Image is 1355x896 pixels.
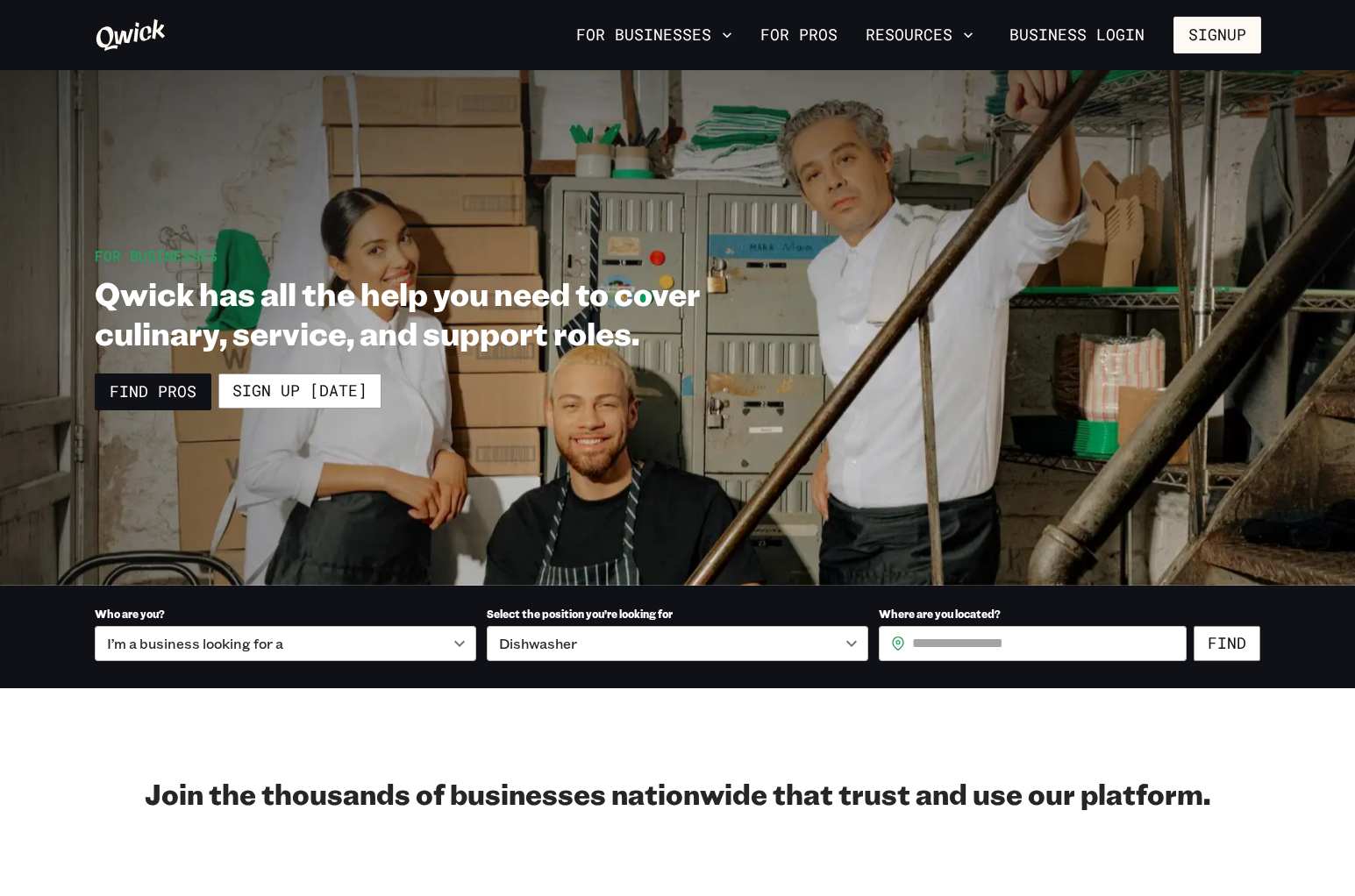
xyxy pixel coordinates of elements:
[859,20,981,50] button: Resources
[487,607,673,621] span: Select the position you’re looking for
[95,626,476,661] div: I’m a business looking for a
[1173,17,1261,53] button: Signup
[218,373,382,409] a: Sign up [DATE]
[1194,626,1260,661] button: Find
[95,607,165,621] span: Who are you?
[95,776,1261,811] h2: Join the thousands of businesses nationwide that trust and use our platform.
[995,17,1159,53] a: Business Login
[95,274,795,352] h1: Qwick has all the help you need to cover culinary, service, and support roles.
[95,246,218,265] span: For Businesses
[753,20,845,50] a: For Pros
[569,20,739,50] button: For Businesses
[879,607,1001,621] span: Where are you located?
[95,373,211,410] a: Find Pros
[487,626,868,661] div: Dishwasher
